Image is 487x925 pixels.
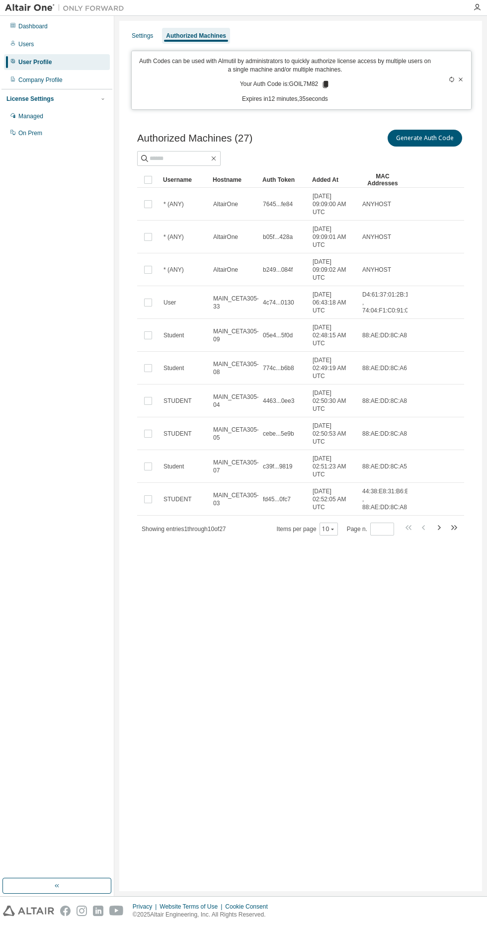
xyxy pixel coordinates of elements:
[213,327,259,343] span: MAIN_CETA305-09
[362,331,415,339] span: 88:AE:DD:8C:A8:12
[362,462,415,470] span: 88:AE:DD:8C:A5:81
[313,487,353,511] span: [DATE] 02:52:05 AM UTC
[313,192,353,216] span: [DATE] 09:09:00 AM UTC
[362,266,391,274] span: ANYHOST
[313,422,353,446] span: [DATE] 02:50:53 AM UTC
[263,233,293,241] span: b05f...428a
[213,459,259,474] span: MAIN_CETA305-07
[263,299,294,307] span: 4c74...0130
[213,360,259,376] span: MAIN_CETA305-08
[163,200,184,208] span: * (ANY)
[388,130,462,147] button: Generate Auth Code
[313,356,353,380] span: [DATE] 02:49:19 AM UTC
[163,233,184,241] span: * (ANY)
[163,331,184,339] span: Student
[18,58,52,66] div: User Profile
[277,523,338,536] span: Items per page
[163,397,192,405] span: STUDENT
[313,323,353,347] span: [DATE] 02:48:15 AM UTC
[5,3,129,13] img: Altair One
[133,903,160,911] div: Privacy
[109,906,124,916] img: youtube.svg
[322,525,335,533] button: 10
[262,172,304,188] div: Auth Token
[313,225,353,249] span: [DATE] 09:09:01 AM UTC
[93,906,103,916] img: linkedin.svg
[263,462,292,470] span: c39f...9819
[362,364,415,372] span: 88:AE:DD:8C:A6:23
[60,906,71,916] img: facebook.svg
[163,430,192,438] span: STUDENT
[6,95,54,103] div: License Settings
[263,331,293,339] span: 05e4...5f0d
[263,495,291,503] span: fd45...0fc7
[163,172,205,188] div: Username
[347,523,394,536] span: Page n.
[18,76,63,84] div: Company Profile
[362,233,391,241] span: ANYHOST
[163,266,184,274] span: * (ANY)
[362,430,415,438] span: 88:AE:DD:8C:A8:63
[163,495,192,503] span: STUDENT
[362,397,416,405] span: 88:AE:DD:8C:A8:7B
[213,233,238,241] span: AltairOne
[362,200,391,208] span: ANYHOST
[160,903,225,911] div: Website Terms of Use
[213,172,254,188] div: Hostname
[313,258,353,282] span: [DATE] 09:09:02 AM UTC
[362,291,412,314] span: D4:61:37:01:2B:18 , 74:04:F1:C0:91:08
[166,32,226,40] div: Authorized Machines
[18,112,43,120] div: Managed
[263,430,294,438] span: cebe...5e9b
[213,200,238,208] span: AltairOne
[163,462,184,470] span: Student
[213,266,238,274] span: AltairOne
[225,903,273,911] div: Cookie Consent
[138,57,432,74] p: Auth Codes can be used with Almutil by administrators to quickly authorize license access by mult...
[313,455,353,478] span: [DATE] 02:51:23 AM UTC
[163,364,184,372] span: Student
[137,133,252,144] span: Authorized Machines (27)
[263,397,294,405] span: 4463...0ee3
[18,40,34,48] div: Users
[213,393,259,409] span: MAIN_CETA305-04
[263,266,293,274] span: b249...084f
[213,426,259,442] span: MAIN_CETA305-05
[77,906,87,916] img: instagram.svg
[313,291,353,314] span: [DATE] 06:43:18 AM UTC
[313,389,353,413] span: [DATE] 02:50:30 AM UTC
[133,911,274,919] p: © 2025 Altair Engineering, Inc. All Rights Reserved.
[312,172,354,188] div: Added At
[362,172,404,188] div: MAC Addresses
[163,299,176,307] span: User
[3,906,54,916] img: altair_logo.svg
[18,22,48,30] div: Dashboard
[213,491,259,507] span: MAIN_CETA305-03
[240,80,330,89] p: Your Auth Code is: GOIL7M82
[263,200,293,208] span: 7645...fe84
[142,526,226,533] span: Showing entries 1 through 10 of 27
[213,295,259,310] span: MAIN_CETA305-33
[18,129,42,137] div: On Prem
[362,487,415,511] span: 44:38:E8:31:B6:EE , 88:AE:DD:8C:A8:66
[138,95,432,103] p: Expires in 12 minutes, 35 seconds
[263,364,294,372] span: 774c...b6b8
[132,32,153,40] div: Settings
